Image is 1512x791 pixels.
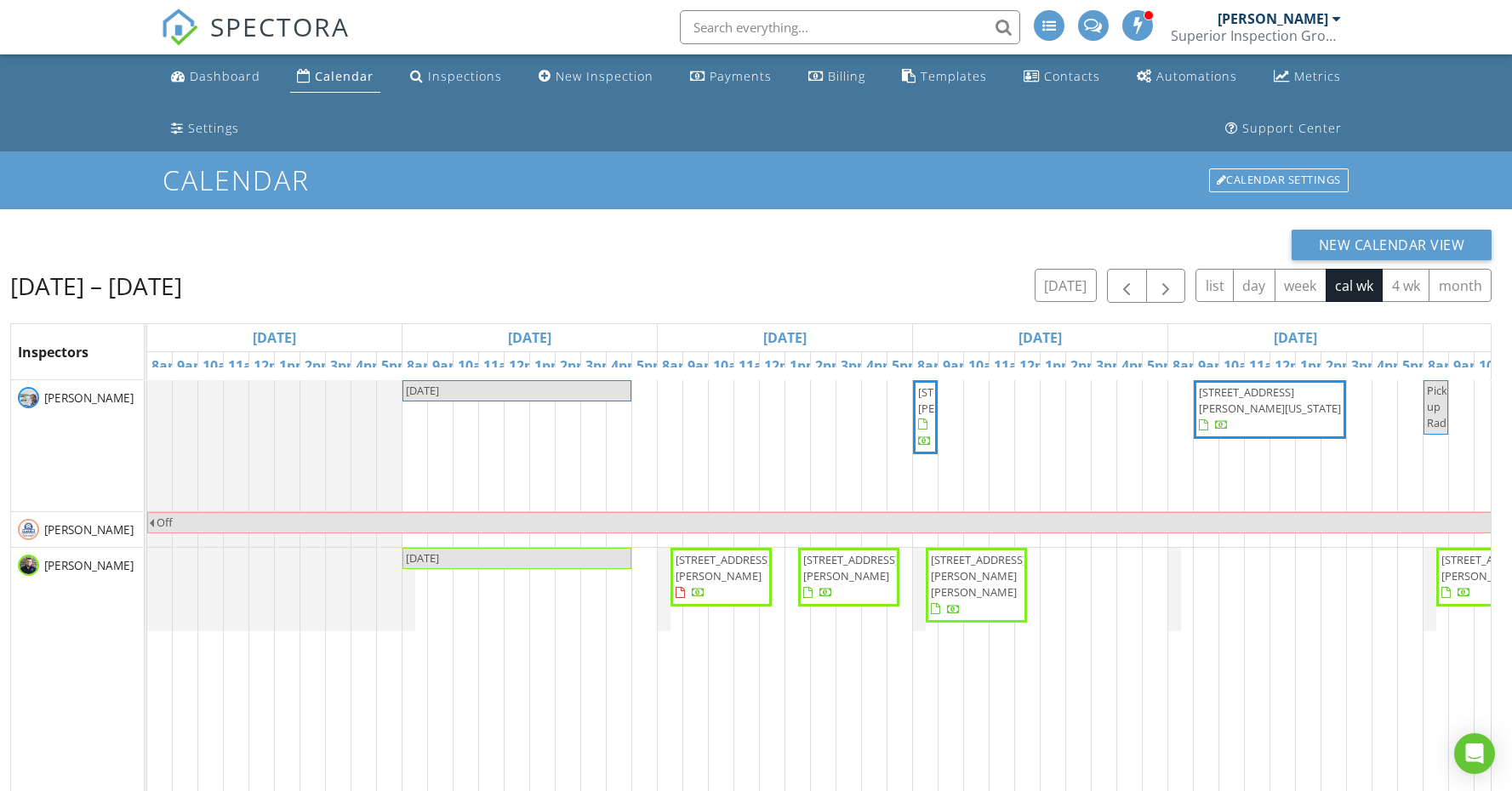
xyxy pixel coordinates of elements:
[164,113,246,145] a: Settings
[406,383,439,398] span: [DATE]
[18,555,39,576] img: img_2632.jpg
[249,352,295,379] a: 12pm
[785,352,824,379] a: 1pm
[1041,352,1079,379] a: 1pm
[161,9,198,46] img: The Best Home Inspection Software - Spectora
[402,352,441,379] a: 8am
[190,68,260,84] div: Dashboard
[803,552,899,583] span: [STREET_ADDRESS][PERSON_NAME]
[1292,230,1492,260] button: New Calendar View
[913,352,951,379] a: 8am
[1199,384,1341,416] span: [STREET_ADDRESS][PERSON_NAME][US_STATE]
[1382,269,1429,302] button: 4 wk
[836,352,875,379] a: 3pm
[1270,352,1316,379] a: 12pm
[504,324,556,351] a: Go to September 1, 2025
[530,352,568,379] a: 1pm
[1245,352,1291,379] a: 11am
[921,68,987,84] div: Templates
[428,352,466,379] a: 9am
[1219,352,1265,379] a: 10am
[532,61,660,93] a: New Inspection
[828,68,865,84] div: Billing
[1195,269,1234,302] button: list
[161,23,350,59] a: SPECTORA
[918,384,1013,416] span: [STREET_ADDRESS][PERSON_NAME]
[157,515,173,530] span: Off
[479,352,525,379] a: 11am
[1372,352,1411,379] a: 4pm
[581,352,619,379] a: 3pm
[1015,352,1061,379] a: 12pm
[1449,352,1487,379] a: 9am
[1171,27,1341,44] div: Superior Inspection Group
[1424,352,1462,379] a: 8am
[1107,269,1147,304] button: Previous
[802,61,872,93] a: Billing
[964,352,1010,379] a: 10am
[683,352,722,379] a: 9am
[173,352,211,379] a: 9am
[163,165,1350,195] h1: Calendar
[939,352,977,379] a: 9am
[10,269,182,303] h2: [DATE] – [DATE]
[1035,269,1097,302] button: [DATE]
[895,61,994,93] a: Templates
[1398,352,1436,379] a: 5pm
[164,61,267,93] a: Dashboard
[676,552,771,583] span: [STREET_ADDRESS][PERSON_NAME]
[351,352,390,379] a: 4pm
[1242,120,1342,136] div: Support Center
[1347,352,1385,379] a: 3pm
[990,352,1036,379] a: 11am
[1017,61,1107,93] a: Contacts
[210,9,350,44] span: SPECTORA
[188,120,239,136] div: Settings
[147,352,185,379] a: 8am
[1454,733,1495,774] div: Open Intercom Messenger
[1296,352,1334,379] a: 1pm
[198,352,244,379] a: 10am
[1168,352,1207,379] a: 8am
[862,352,900,379] a: 4pm
[1146,269,1186,304] button: Next
[1294,68,1341,84] div: Metrics
[315,68,374,84] div: Calendar
[326,352,364,379] a: 3pm
[556,352,594,379] a: 2pm
[680,10,1020,44] input: Search everything...
[377,352,415,379] a: 5pm
[759,324,811,351] a: Go to September 2, 2025
[403,61,509,93] a: Inspections
[1218,113,1349,145] a: Support Center
[1270,324,1321,351] a: Go to September 4, 2025
[1194,352,1232,379] a: 9am
[1427,383,1460,430] span: Pick up Radon
[1014,324,1066,351] a: Go to September 3, 2025
[18,387,39,408] img: img_3093.jpg
[710,68,772,84] div: Payments
[1092,352,1130,379] a: 3pm
[1207,167,1350,194] a: Calendar Settings
[41,390,137,407] span: [PERSON_NAME]
[887,352,926,379] a: 5pm
[931,552,1026,600] span: [STREET_ADDRESS][PERSON_NAME][PERSON_NAME]
[290,61,380,93] a: Calendar
[1429,269,1492,302] button: month
[454,352,499,379] a: 10am
[406,550,439,566] span: [DATE]
[1066,352,1104,379] a: 2pm
[734,352,780,379] a: 11am
[1156,68,1237,84] div: Automations
[1044,68,1100,84] div: Contacts
[811,352,849,379] a: 2pm
[658,352,696,379] a: 8am
[1233,269,1275,302] button: day
[1143,352,1181,379] a: 5pm
[41,557,137,574] span: [PERSON_NAME]
[1130,61,1244,93] a: Automations (Advanced)
[1209,168,1349,192] div: Calendar Settings
[18,343,88,361] span: Inspectors
[18,519,39,540] img: superiorinspectiongrouplogo.jpg
[1267,61,1348,93] a: Metrics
